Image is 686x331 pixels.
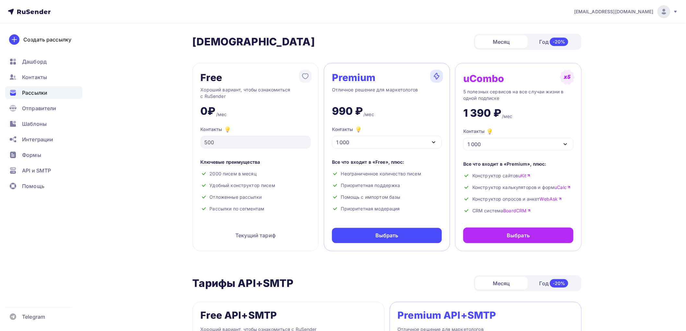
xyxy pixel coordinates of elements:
span: Telegram [22,313,45,321]
div: Ключевые преимущества [201,159,311,165]
div: Контакты [463,127,494,135]
div: Free API+SMTP [201,310,277,320]
div: Выбрать [375,232,398,239]
div: Текущий тариф [201,228,311,243]
div: Отличное решение для маркетологов [332,87,442,100]
div: Помощь с импортом базы [332,194,442,200]
div: Год [528,35,580,49]
div: Premium [332,72,376,83]
a: Отправители [5,102,82,115]
div: Выбрать [507,231,530,239]
span: Шаблоны [22,120,47,128]
span: Конструктор калькуляторов и форм [472,184,571,191]
div: Приоритетная модерация [332,206,442,212]
span: Контакты [22,73,47,81]
div: Free [201,72,222,83]
div: Premium API+SMTP [398,310,496,320]
span: API и SMTP [22,167,51,174]
a: WebAsk [540,196,562,202]
div: 990 ₽ [332,105,363,118]
h2: [DEMOGRAPHIC_DATA] [193,35,315,48]
div: 1 390 ₽ [463,107,501,120]
div: Создать рассылку [23,36,71,43]
a: Контакты [5,71,82,84]
div: /мес [364,111,374,118]
div: Приоритетная поддержка [332,182,442,189]
div: Все что входит в «Free», плюс: [332,159,442,165]
div: /мес [216,111,227,118]
span: Формы [22,151,41,159]
div: Месяц [475,35,528,48]
div: Все что входит в «Premium», плюс: [463,161,573,167]
a: [EMAIL_ADDRESS][DOMAIN_NAME] [574,5,678,18]
div: 1 000 [467,140,481,148]
span: CRM система [472,207,531,214]
span: Дашборд [22,58,47,65]
div: /мес [502,113,513,120]
div: Хороший вариант, чтобы ознакомиться с RuSender [201,87,311,100]
a: Рассылки [5,86,82,99]
div: Год [528,277,580,290]
span: Конструктор сайтов [472,172,531,179]
a: Формы [5,148,82,161]
div: 0₽ [201,105,216,118]
div: Контакты [332,125,362,133]
div: Отложенные рассылки [201,194,311,200]
a: BoardCRM [503,207,531,214]
div: 1 000 [336,138,349,146]
div: -20% [550,279,568,288]
span: Помощь [22,182,44,190]
div: 5 полезных сервисов на все случаи жизни в одной подписке [463,89,573,101]
div: uCombo [463,73,504,84]
div: Неограниченное количество писем [332,171,442,177]
span: Рассылки [22,89,47,97]
span: [EMAIL_ADDRESS][DOMAIN_NAME] [574,8,654,15]
a: Дашборд [5,55,82,68]
span: Интеграции [22,136,53,143]
div: -20% [550,38,568,46]
a: Шаблоны [5,117,82,130]
span: Отправители [22,104,56,112]
div: 2000 писем в месяц [201,171,311,177]
div: Рассылки по сегментам [201,206,311,212]
h2: Тарифы API+SMTP [193,277,294,290]
button: Контакты 1 000 [463,127,573,150]
div: Удобный конструктор писем [201,182,311,189]
div: Контакты [201,125,311,133]
a: uKit [518,172,531,179]
div: Месяц [475,277,528,290]
a: uCalc [555,184,571,191]
button: Контакты 1 000 [332,125,442,148]
span: Конструктор опросов и анкет [472,196,562,202]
